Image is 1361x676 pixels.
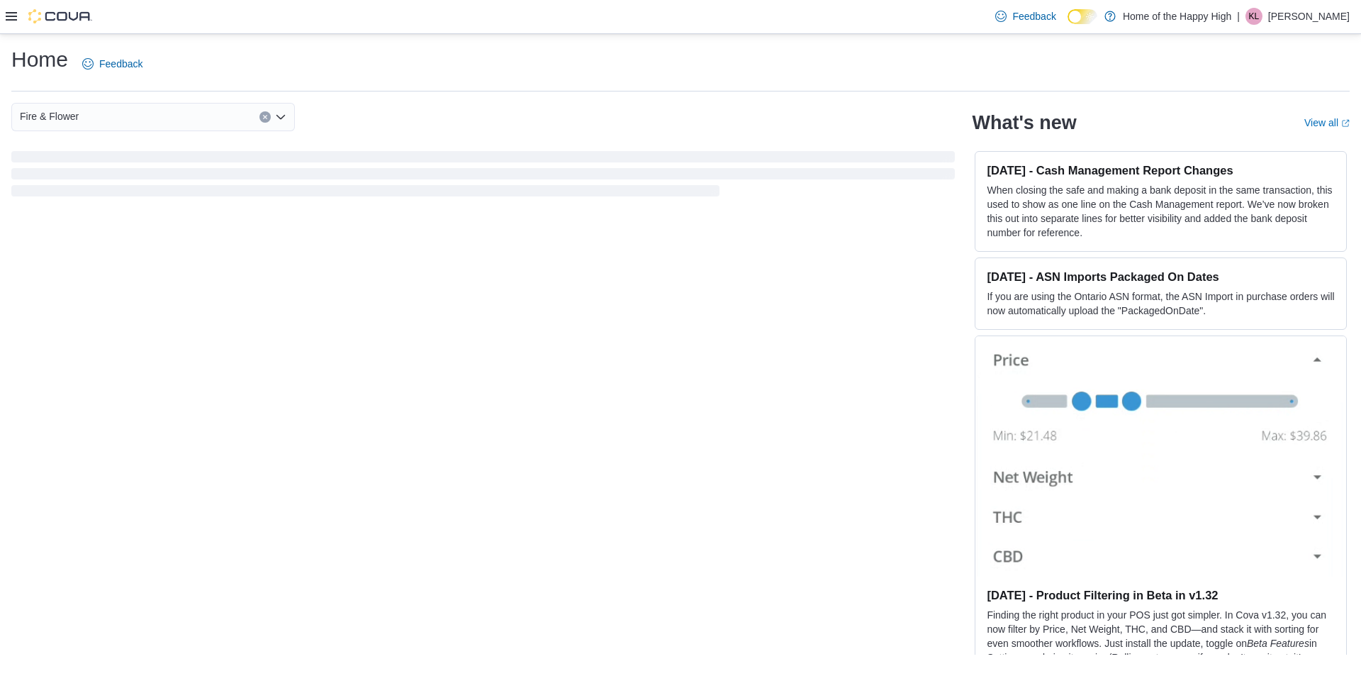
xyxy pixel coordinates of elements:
a: Feedback [77,50,148,78]
svg: External link [1341,119,1350,128]
span: Feedback [99,57,142,71]
a: View allExternal link [1304,117,1350,128]
button: Open list of options [275,111,286,123]
p: When closing the safe and making a bank deposit in the same transaction, this used to show as one... [987,183,1335,240]
a: Feedback [990,2,1061,31]
h3: [DATE] - Product Filtering in Beta in v1.32 [987,588,1335,602]
input: Dark Mode [1068,9,1097,24]
h1: Home [11,45,68,74]
p: Home of the Happy High [1123,8,1231,25]
span: Fire & Flower [20,108,79,125]
button: Clear input [259,111,271,123]
p: If you are using the Ontario ASN format, the ASN Import in purchase orders will now automatically... [987,289,1335,318]
h2: What's new [972,111,1076,134]
p: [PERSON_NAME] [1268,8,1350,25]
h3: [DATE] - Cash Management Report Changes [987,163,1335,177]
span: KL [1249,8,1260,25]
span: Feedback [1012,9,1055,23]
img: Cova [28,9,92,23]
em: Beta Features [1247,638,1309,649]
span: Loading [11,154,955,199]
div: Kiera Laughton [1245,8,1262,25]
h3: [DATE] - ASN Imports Packaged On Dates [987,270,1335,284]
p: | [1237,8,1240,25]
